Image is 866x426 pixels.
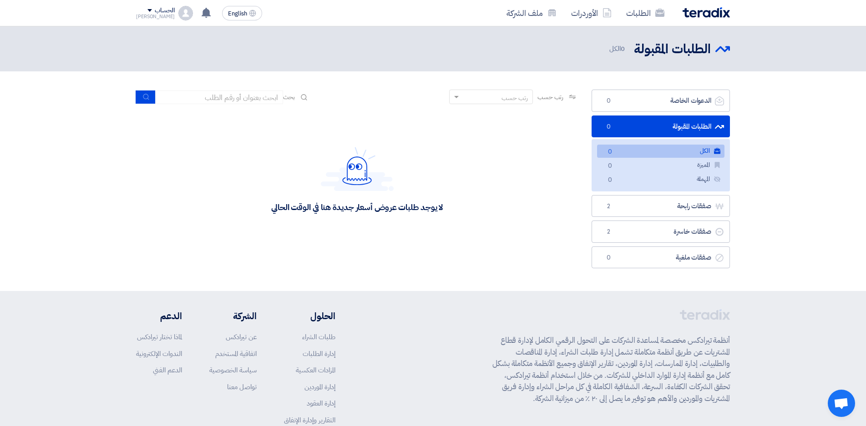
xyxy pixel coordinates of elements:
[136,309,182,323] li: الدعم
[228,10,247,17] span: English
[283,92,295,102] span: بحث
[592,195,730,217] a: صفقات رابحة2
[634,40,711,58] h2: الطلبات المقبولة
[603,202,614,211] span: 2
[209,365,257,375] a: سياسة الخصوصية
[592,115,730,138] a: الطلبات المقبولة0
[603,122,614,131] span: 0
[597,173,724,186] a: المهملة
[303,349,335,359] a: إدارة الطلبات
[592,221,730,243] a: صفقات خاسرة2
[222,6,262,20] button: English
[828,390,855,417] a: Open chat
[284,309,335,323] li: الحلول
[215,349,257,359] a: اتفاقية المستخدم
[136,14,175,19] div: [PERSON_NAME]
[304,382,335,392] a: إدارة الموردين
[619,2,672,24] a: الطلبات
[537,92,563,102] span: رتب حسب
[226,332,257,342] a: عن تيرادكس
[153,365,182,375] a: الدعم الفني
[604,161,615,171] span: 0
[609,44,627,54] span: الكل
[492,335,730,404] p: أنظمة تيرادكس مخصصة لمساعدة الشركات على التحول الرقمي الكامل لإدارة قطاع المشتريات عن طريق أنظمة ...
[296,365,335,375] a: المزادات العكسية
[501,93,528,103] div: رتب حسب
[604,175,615,185] span: 0
[597,159,724,172] a: المميزة
[271,202,443,212] div: لا يوجد طلبات عروض أسعار جديدة هنا في الوقت الحالي
[604,147,615,157] span: 0
[603,96,614,105] span: 0
[597,145,724,158] a: الكل
[137,332,182,342] a: لماذا تختار تيرادكس
[227,382,257,392] a: تواصل معنا
[683,7,730,18] img: Teradix logo
[603,253,614,262] span: 0
[178,6,193,20] img: profile_test.png
[499,2,564,24] a: ملف الشركة
[156,90,283,104] input: ابحث بعنوان أو رقم الطلب
[592,90,730,112] a: الدعوات الخاصة0
[564,2,619,24] a: الأوردرات
[155,7,174,15] div: الحساب
[284,415,335,425] a: التقارير وإدارة الإنفاق
[621,44,625,54] span: 0
[302,332,335,342] a: طلبات الشراء
[209,309,257,323] li: الشركة
[603,227,614,236] span: 2
[136,349,182,359] a: الندوات الإلكترونية
[321,147,394,191] img: Hello
[592,246,730,269] a: صفقات ملغية0
[307,398,335,408] a: إدارة العقود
